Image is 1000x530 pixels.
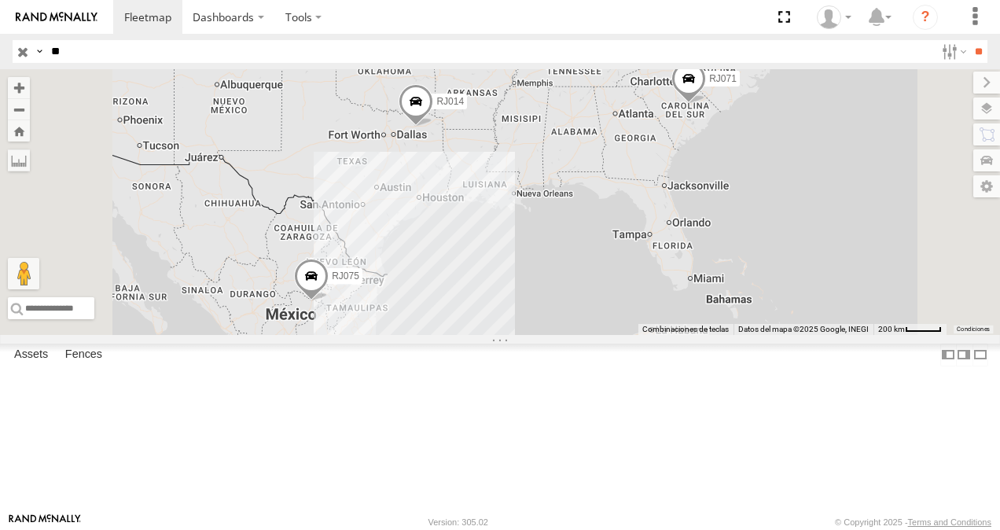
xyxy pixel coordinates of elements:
[8,98,30,120] button: Zoom out
[33,40,46,63] label: Search Query
[940,344,956,366] label: Dock Summary Table to the Left
[9,514,81,530] a: Visit our Website
[835,517,991,527] div: © Copyright 2025 -
[8,77,30,98] button: Zoom in
[6,344,56,366] label: Assets
[972,344,988,366] label: Hide Summary Table
[428,517,488,527] div: Version: 305.02
[873,324,947,335] button: Escala del mapa: 200 km por 43 píxeles
[738,325,869,333] span: Datos del mapa ©2025 Google, INEGI
[908,517,991,527] a: Terms and Conditions
[957,326,990,333] a: Condiciones
[8,258,39,289] button: Arrastra el hombrecito naranja al mapa para abrir Street View
[936,40,969,63] label: Search Filter Options
[811,6,857,29] div: XPD GLOBAL
[913,5,938,30] i: ?
[709,74,737,85] span: RJ071
[8,149,30,171] label: Measure
[332,271,359,282] span: RJ075
[436,96,464,107] span: RJ014
[878,325,905,333] span: 200 km
[8,120,30,142] button: Zoom Home
[642,324,729,335] button: Combinaciones de teclas
[956,344,972,366] label: Dock Summary Table to the Right
[57,344,110,366] label: Fences
[973,175,1000,197] label: Map Settings
[16,12,97,23] img: rand-logo.svg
